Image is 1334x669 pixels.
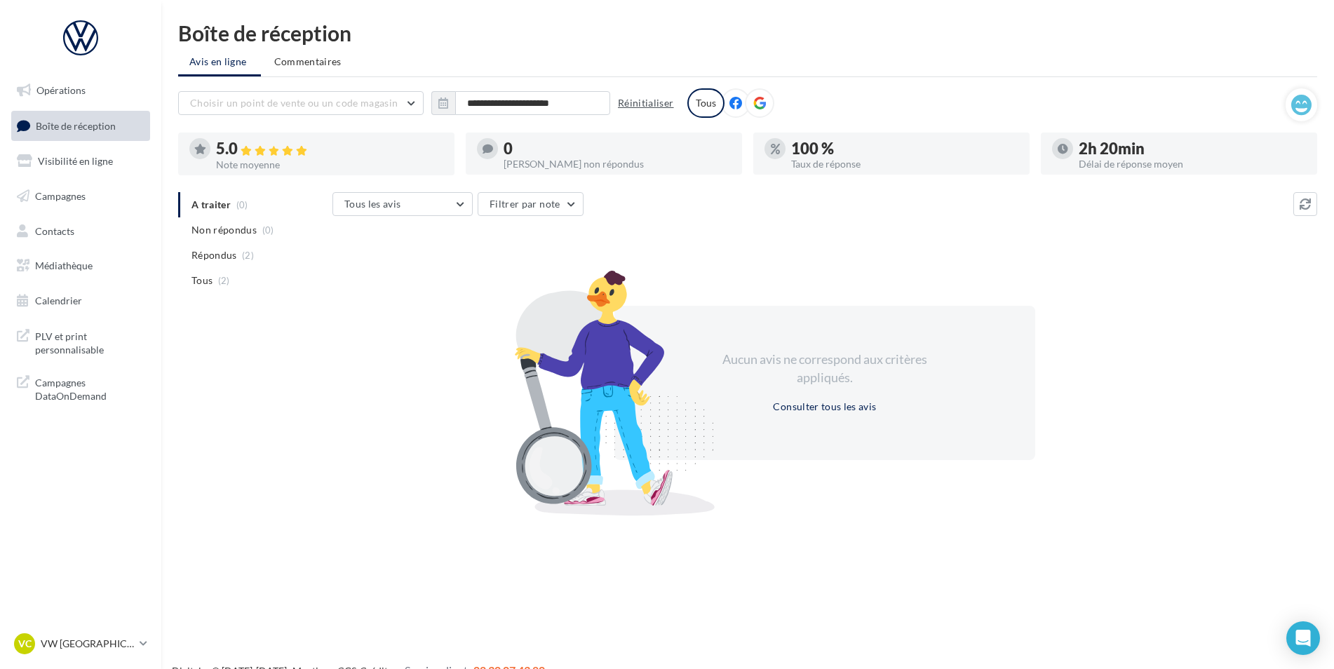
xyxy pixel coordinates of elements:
[218,275,230,286] span: (2)
[8,182,153,211] a: Campagnes
[344,198,401,210] span: Tous les avis
[216,141,443,157] div: 5.0
[8,367,153,409] a: Campagnes DataOnDemand
[504,141,731,156] div: 0
[178,91,424,115] button: Choisir un point de vente ou un code magasin
[704,351,945,386] div: Aucun avis ne correspond aux critères appliqués.
[191,223,257,237] span: Non répondus
[612,95,680,111] button: Réinitialiser
[36,119,116,131] span: Boîte de réception
[1079,141,1306,156] div: 2h 20min
[35,224,74,236] span: Contacts
[8,76,153,105] a: Opérations
[35,327,144,357] span: PLV et print personnalisable
[35,373,144,403] span: Campagnes DataOnDemand
[36,84,86,96] span: Opérations
[1286,621,1320,655] div: Open Intercom Messenger
[35,259,93,271] span: Médiathèque
[504,159,731,169] div: [PERSON_NAME] non répondus
[8,147,153,176] a: Visibilité en ligne
[8,111,153,141] a: Boîte de réception
[38,155,113,167] span: Visibilité en ligne
[191,248,237,262] span: Répondus
[791,141,1018,156] div: 100 %
[767,398,882,415] button: Consulter tous les avis
[262,224,274,236] span: (0)
[1079,159,1306,169] div: Délai de réponse moyen
[8,286,153,316] a: Calendrier
[35,295,82,306] span: Calendrier
[190,97,398,109] span: Choisir un point de vente ou un code magasin
[35,190,86,202] span: Campagnes
[41,637,134,651] p: VW [GEOGRAPHIC_DATA]
[18,637,32,651] span: VC
[8,251,153,281] a: Médiathèque
[8,321,153,363] a: PLV et print personnalisable
[178,22,1317,43] div: Boîte de réception
[478,192,584,216] button: Filtrer par note
[216,160,443,170] div: Note moyenne
[687,88,725,118] div: Tous
[791,159,1018,169] div: Taux de réponse
[11,630,150,657] a: VC VW [GEOGRAPHIC_DATA]
[191,273,213,288] span: Tous
[242,250,254,261] span: (2)
[8,217,153,246] a: Contacts
[332,192,473,216] button: Tous les avis
[274,55,342,69] span: Commentaires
